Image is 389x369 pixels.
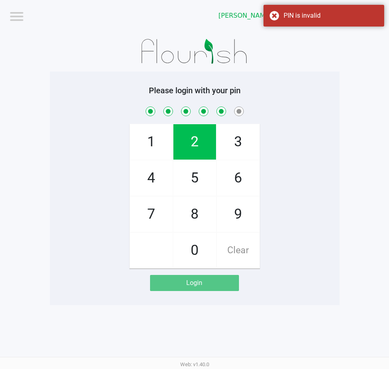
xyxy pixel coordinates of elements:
span: 7 [130,197,173,232]
span: 3 [217,124,259,160]
span: Clear [217,233,259,268]
span: Web: v1.40.0 [180,361,209,367]
span: 8 [173,197,216,232]
div: PIN is invalid [284,11,378,20]
h5: Please login with your pin [56,86,333,95]
span: 1 [130,124,173,160]
span: 5 [173,160,216,196]
span: 9 [217,197,259,232]
span: 4 [130,160,173,196]
span: 0 [173,233,216,268]
span: 2 [173,124,216,160]
span: [PERSON_NAME][GEOGRAPHIC_DATA] [218,11,297,20]
span: 6 [217,160,259,196]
